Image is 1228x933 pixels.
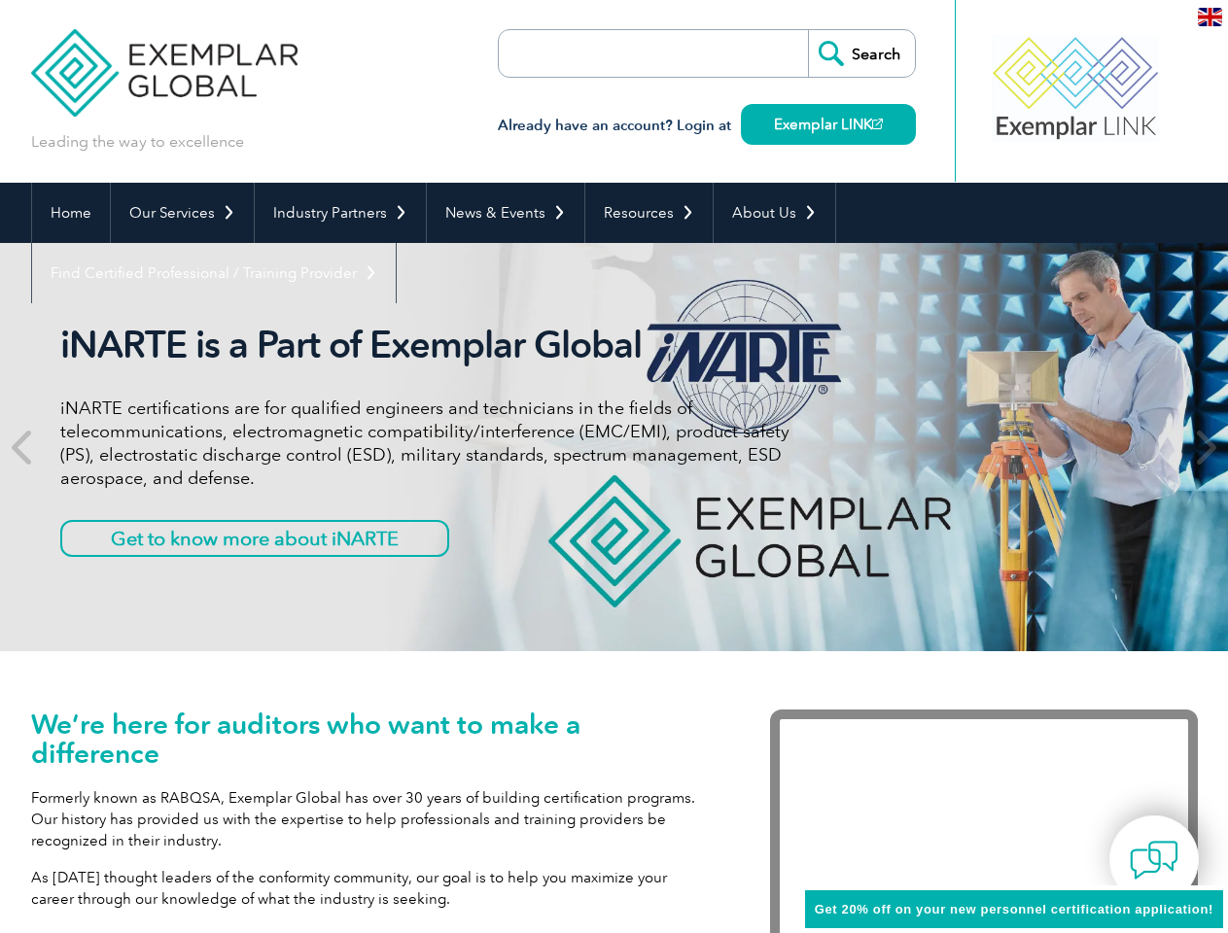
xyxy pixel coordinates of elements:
p: iNARTE certifications are for qualified engineers and technicians in the fields of telecommunicat... [60,397,789,490]
img: contact-chat.png [1130,836,1178,884]
img: en [1198,8,1222,26]
h1: We’re here for auditors who want to make a difference [31,709,712,768]
h3: Already have an account? Login at [498,114,916,138]
a: Resources [585,183,713,243]
a: Our Services [111,183,254,243]
a: Get to know more about iNARTE [60,520,449,557]
p: Formerly known as RABQSA, Exemplar Global has over 30 years of building certification programs. O... [31,787,712,851]
a: Home [32,183,110,243]
a: About Us [714,183,835,243]
a: Industry Partners [255,183,426,243]
span: Get 20% off on your new personnel certification application! [815,902,1213,916]
h2: iNARTE is a Part of Exemplar Global [60,323,789,367]
a: News & Events [427,183,584,243]
a: Exemplar LINK [741,104,916,145]
p: As [DATE] thought leaders of the conformity community, our goal is to help you maximize your care... [31,867,712,910]
input: Search [808,30,915,77]
p: Leading the way to excellence [31,131,244,153]
a: Find Certified Professional / Training Provider [32,243,396,303]
img: open_square.png [872,119,883,129]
